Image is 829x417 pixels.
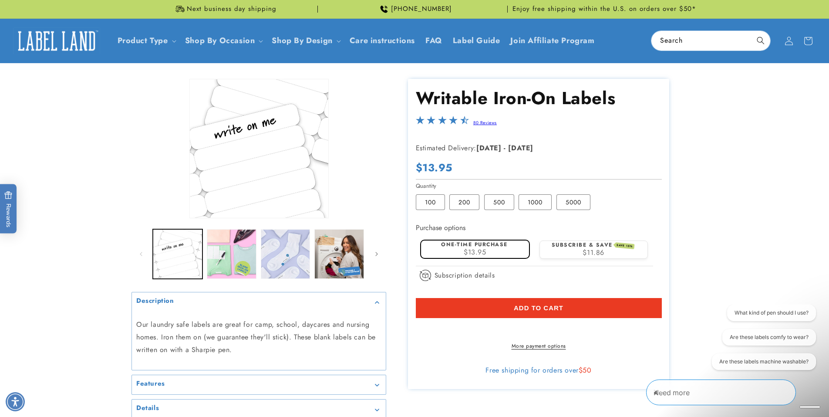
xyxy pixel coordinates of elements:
[416,194,445,210] label: 100
[646,376,820,408] iframe: Gorgias Floating Chat
[579,365,583,375] span: $
[583,365,591,375] span: 50
[510,36,594,46] span: Join Affiliate Program
[416,182,438,190] legend: Quantity
[187,5,276,14] span: Next business day shipping
[453,36,500,46] span: Label Guide
[118,35,168,46] a: Product Type
[350,36,415,46] span: Care instructions
[556,194,590,210] label: 5000
[136,319,381,356] p: Our laundry safe labels are great for camp, school, daycares and nursing homes. Iron them on (we ...
[416,118,469,128] span: 4.3-star overall rating
[464,247,486,257] span: $13.95
[514,304,563,312] span: Add to cart
[132,292,386,312] summary: Description
[505,31,600,51] a: Join Affiliate Program
[112,31,180,51] summary: Product Type
[449,194,479,210] label: 200
[519,194,552,210] label: 1000
[416,366,662,375] div: Free shipping for orders over
[484,194,514,210] label: 500
[473,119,497,126] a: 80 Reviews
[416,342,662,350] a: More payment options
[751,31,770,50] button: Search
[441,241,508,248] label: One-time purchase
[425,36,442,46] span: FAQ
[266,31,344,51] summary: Shop By Design
[207,229,256,279] button: Load image 2 in gallery view
[136,380,165,388] h2: Features
[314,229,364,279] button: Load image 4 in gallery view
[504,143,506,153] strong: -
[136,297,174,305] h2: Description
[705,305,820,378] iframe: Gorgias live chat conversation starters
[131,244,151,264] button: Slide left
[13,27,100,54] img: Label Land
[4,191,13,227] span: Rewards
[416,223,465,233] label: Purchase options
[476,143,502,153] strong: [DATE]
[416,160,453,175] span: $13.95
[185,36,255,46] span: Shop By Occasion
[435,270,495,281] span: Subscription details
[448,31,505,51] a: Label Guide
[367,244,386,264] button: Slide right
[583,247,604,258] span: $11.86
[180,31,267,51] summary: Shop By Occasion
[261,229,310,279] button: Load image 3 in gallery view
[416,87,662,109] h1: Writable Iron-On Labels
[512,5,696,14] span: Enjoy free shipping within the U.S. on orders over $50*
[416,298,662,318] button: Add to cart
[272,35,332,46] a: Shop By Design
[132,375,386,395] summary: Features
[391,5,452,14] span: [PHONE_NUMBER]
[615,242,634,249] span: SAVE 15%
[552,241,634,249] label: Subscribe & save
[416,142,634,155] p: Estimated Delivery:
[136,404,159,413] h2: Details
[6,392,25,411] div: Accessibility Menu
[153,229,202,279] button: Load image 1 in gallery view
[508,143,533,153] strong: [DATE]
[10,24,104,58] a: Label Land
[420,31,448,51] a: FAQ
[344,31,420,51] a: Care instructions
